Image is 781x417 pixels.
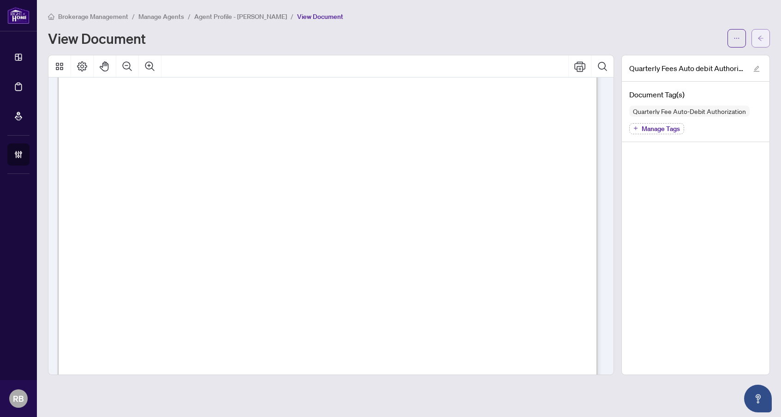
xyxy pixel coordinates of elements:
[744,385,772,412] button: Open asap
[48,13,54,20] span: home
[629,123,684,134] button: Manage Tags
[757,35,764,42] span: arrow-left
[13,392,24,405] span: RB
[194,12,287,21] span: Agent Profile - [PERSON_NAME]
[48,31,146,46] h1: View Document
[297,12,343,21] span: View Document
[7,7,30,24] img: logo
[733,35,740,42] span: ellipsis
[291,11,293,22] li: /
[633,126,638,131] span: plus
[138,12,184,21] span: Manage Agents
[629,89,762,100] h4: Document Tag(s)
[132,11,135,22] li: /
[753,66,760,72] span: edit
[642,125,680,132] span: Manage Tags
[188,11,191,22] li: /
[629,108,750,114] span: Quarterly Fee Auto-Debit Authorization
[629,63,745,74] span: Quarterly Fees Auto debit Authorization Form.pdf
[58,12,128,21] span: Brokerage Management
